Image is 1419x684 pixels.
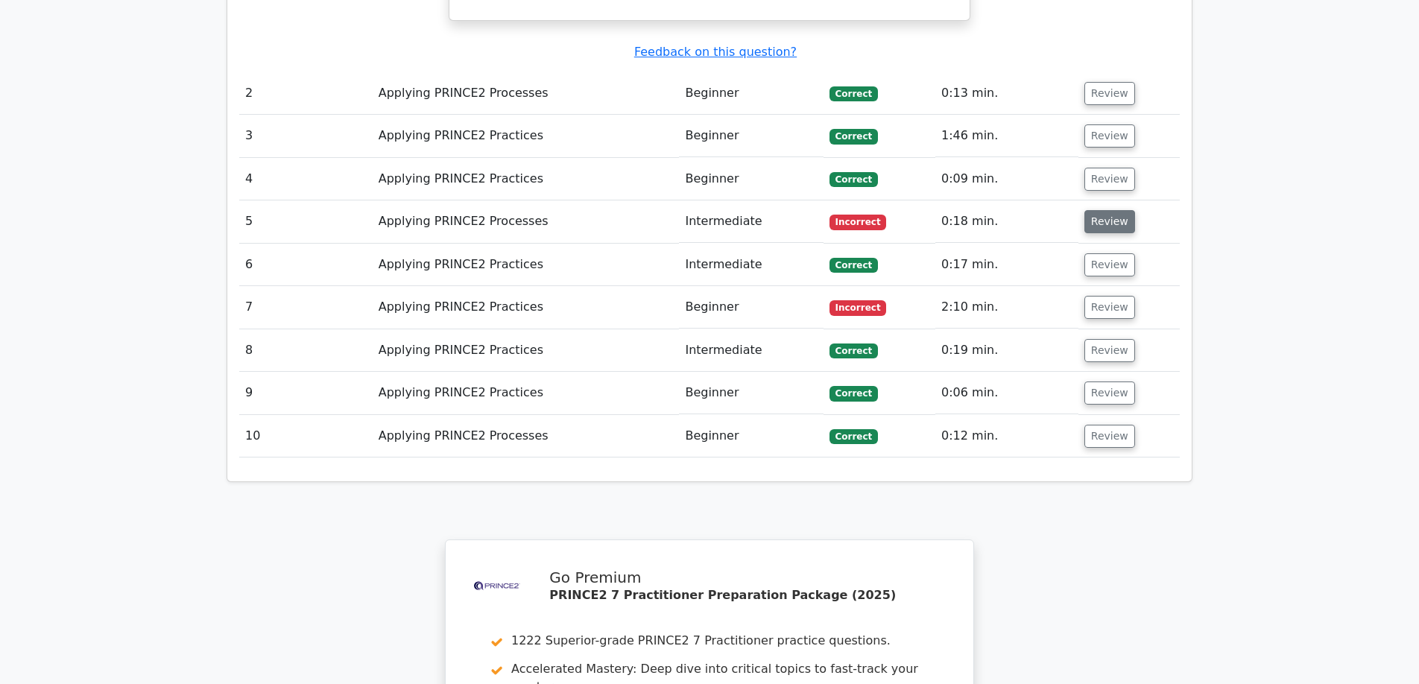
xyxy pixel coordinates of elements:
td: Beginner [679,158,823,200]
span: Correct [829,343,878,358]
td: 0:18 min. [935,200,1078,243]
td: Intermediate [679,329,823,372]
td: Applying PRINCE2 Practices [373,286,680,329]
td: 0:09 min. [935,158,1078,200]
td: Applying PRINCE2 Processes [373,200,680,243]
td: 0:19 min. [935,329,1078,372]
span: Correct [829,129,878,144]
td: Beginner [679,372,823,414]
td: 0:17 min. [935,244,1078,286]
span: Correct [829,429,878,444]
td: 8 [239,329,373,372]
td: 1:46 min. [935,115,1078,157]
td: 6 [239,244,373,286]
button: Review [1084,425,1135,448]
td: Applying PRINCE2 Practices [373,158,680,200]
a: Feedback on this question? [634,45,797,59]
td: 3 [239,115,373,157]
span: Correct [829,258,878,273]
button: Review [1084,296,1135,319]
td: 5 [239,200,373,243]
button: Review [1084,339,1135,362]
button: Review [1084,381,1135,405]
button: Review [1084,82,1135,105]
button: Review [1084,124,1135,148]
td: 10 [239,415,373,457]
span: Incorrect [829,215,887,229]
td: Beginner [679,72,823,115]
span: Correct [829,172,878,187]
button: Review [1084,253,1135,276]
td: Beginner [679,415,823,457]
td: 7 [239,286,373,329]
td: 2:10 min. [935,286,1078,329]
td: Applying PRINCE2 Practices [373,244,680,286]
td: Beginner [679,115,823,157]
td: Applying PRINCE2 Processes [373,72,680,115]
td: Applying PRINCE2 Practices [373,329,680,372]
button: Review [1084,168,1135,191]
button: Review [1084,210,1135,233]
td: 4 [239,158,373,200]
td: 0:13 min. [935,72,1078,115]
td: Intermediate [679,244,823,286]
span: Correct [829,386,878,401]
span: Incorrect [829,300,887,315]
td: Beginner [679,286,823,329]
td: 0:06 min. [935,372,1078,414]
td: Applying PRINCE2 Processes [373,415,680,457]
td: Intermediate [679,200,823,243]
td: 9 [239,372,373,414]
td: Applying PRINCE2 Practices [373,372,680,414]
td: 0:12 min. [935,415,1078,457]
td: 2 [239,72,373,115]
td: Applying PRINCE2 Practices [373,115,680,157]
span: Correct [829,86,878,101]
